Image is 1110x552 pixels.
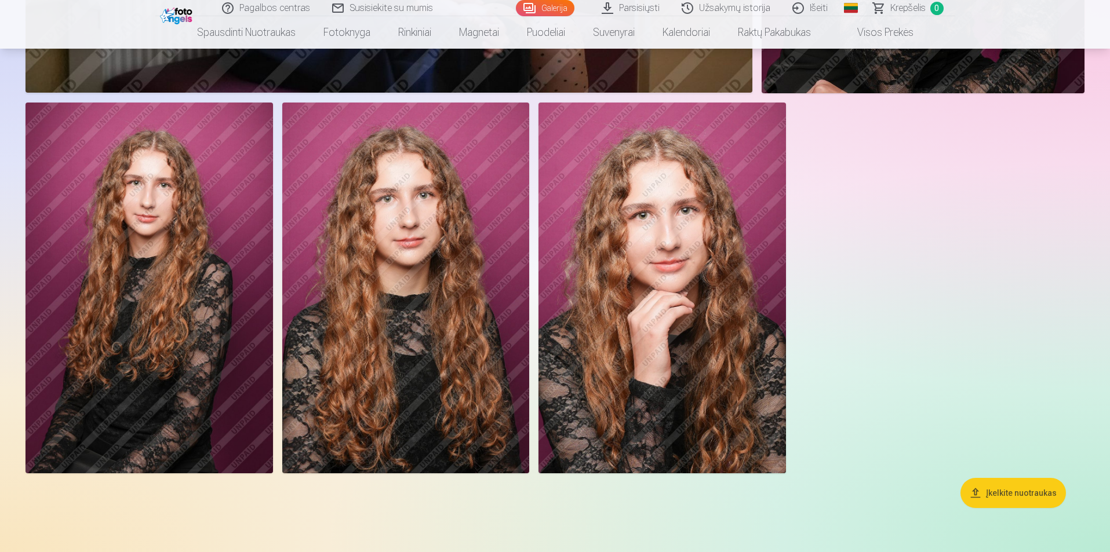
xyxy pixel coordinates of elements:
[384,16,445,49] a: Rinkiniai
[310,16,384,49] a: Fotoknyga
[160,5,195,24] img: /fa2
[579,16,649,49] a: Suvenyrai
[930,2,944,15] span: 0
[825,16,927,49] a: Visos prekės
[445,16,513,49] a: Magnetai
[890,1,926,15] span: Krepšelis
[513,16,579,49] a: Puodeliai
[724,16,825,49] a: Raktų pakabukas
[960,478,1066,508] button: Įkelkite nuotraukas
[649,16,724,49] a: Kalendoriai
[183,16,310,49] a: Spausdinti nuotraukas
